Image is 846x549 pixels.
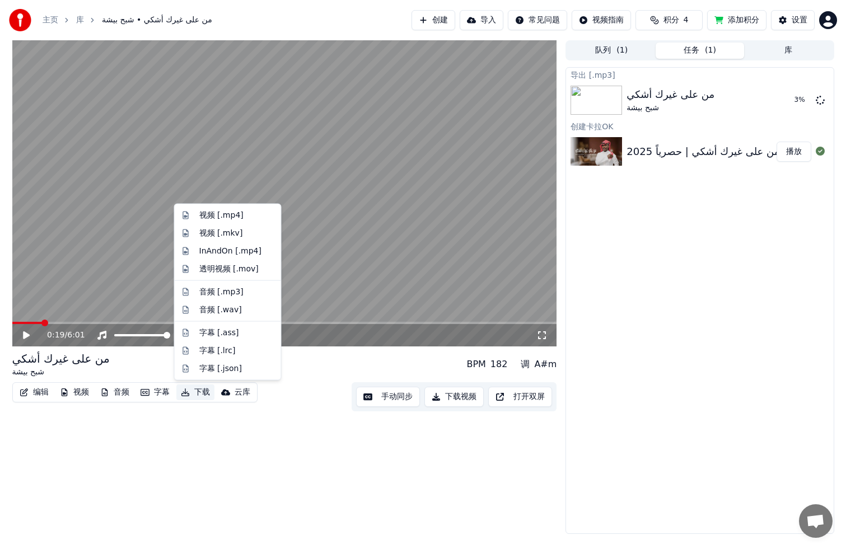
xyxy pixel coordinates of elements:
button: 音频 [96,384,134,400]
button: 视频指南 [572,10,631,30]
div: شبح بيشة - من على غيرك أشكي | حصرياً 2025 [627,144,831,159]
div: من على غيرك أشكي [627,87,714,102]
button: 下载视频 [424,387,484,407]
button: 手动同步 [356,387,420,407]
button: 导入 [460,10,503,30]
div: من على غيرك أشكي [12,351,110,367]
button: 设置 [771,10,815,30]
button: 队列 [567,43,656,59]
div: شبح بيشة [12,367,110,378]
button: 积分4 [635,10,703,30]
span: 积分 [663,15,679,26]
span: 6:01 [67,330,85,341]
span: من على غيرك أشكي • شبح بيشة [102,15,212,26]
span: 0:19 [47,330,64,341]
button: 播放 [777,142,811,162]
button: 创建 [412,10,455,30]
button: 视频 [55,384,94,400]
div: / [47,330,74,341]
div: 字幕 [.ass] [199,327,239,338]
div: 视频 [.mp4] [199,210,244,221]
div: 音频 [.wav] [199,304,242,315]
nav: breadcrumb [43,15,212,26]
div: 视频 [.mkv] [199,227,243,238]
a: 开放式聊天 [799,504,833,538]
div: 调 [521,358,530,371]
div: 字幕 [.lrc] [199,345,236,356]
button: 下载 [176,384,214,400]
div: 云库 [235,387,250,398]
span: ( 1 ) [705,45,716,56]
div: 导出 [.mp3] [566,68,833,81]
div: 设置 [792,15,807,26]
button: 编辑 [15,384,53,400]
div: 音频 [.mp3] [199,286,244,297]
button: 打开双屏 [488,387,552,407]
div: 182 [490,358,508,371]
span: 4 [684,15,689,26]
button: 常见问题 [508,10,567,30]
div: 透明视频 [.mov] [199,263,259,274]
img: youka [9,9,31,31]
div: InAndOn [.mp4] [199,245,262,256]
a: 主页 [43,15,58,26]
div: شبح بيشة [627,102,714,114]
button: 添加积分 [707,10,766,30]
a: 库 [76,15,84,26]
button: 库 [744,43,833,59]
div: 3 % [794,96,811,105]
div: A#m [534,358,557,371]
div: BPM [466,358,485,371]
button: 字幕 [136,384,174,400]
div: 字幕 [.json] [199,363,242,374]
span: ( 1 ) [616,45,628,56]
button: 任务 [656,43,744,59]
div: 创建卡拉OK [566,119,833,133]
